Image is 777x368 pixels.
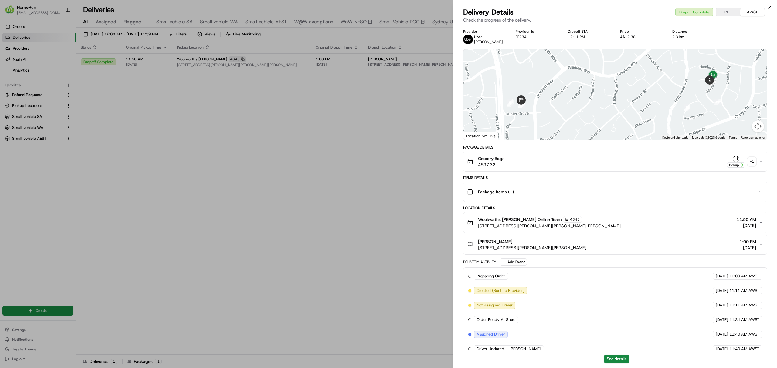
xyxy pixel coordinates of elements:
[19,94,49,99] span: [PERSON_NAME]
[729,273,759,279] span: 10:09 AM AWST
[516,29,558,34] div: Provider Id
[716,346,728,352] span: [DATE]
[684,104,690,111] div: 12
[748,157,756,166] div: + 1
[477,332,505,337] span: Assigned Driver
[13,58,24,69] img: 4281594248423_2fcf9dad9f2a874258b8_72.png
[43,150,73,155] a: Powered byPylon
[54,111,66,115] span: [DATE]
[463,235,767,254] button: [PERSON_NAME][STREET_ADDRESS][PERSON_NAME][PERSON_NAME]1:00 PM[DATE]
[716,303,728,308] span: [DATE]
[716,273,728,279] span: [DATE]
[729,136,737,139] a: Terms (opens in new tab)
[50,111,53,115] span: •
[50,94,53,99] span: •
[54,94,66,99] span: [DATE]
[477,317,515,323] span: Order Ready At Store
[727,156,745,168] button: Pickup
[4,133,49,144] a: 📗Knowledge Base
[465,132,485,140] img: Google
[672,35,715,39] div: 2.3 km
[27,64,83,69] div: We're available if you need us!
[19,111,49,115] span: [PERSON_NAME]
[477,303,513,308] span: Not Assigned Driver
[6,6,18,18] img: Nash
[727,156,756,168] button: Pickup+1
[729,303,759,308] span: 11:11 AM AWST
[729,332,759,337] span: 11:40 AM AWST
[716,317,728,323] span: [DATE]
[94,78,110,85] button: See all
[57,136,97,142] span: API Documentation
[51,136,56,141] div: 💻
[740,8,765,16] button: AWST
[727,162,745,168] div: Pickup
[737,216,756,222] span: 11:50 AM
[716,8,740,16] button: PHT
[463,7,514,17] span: Delivery Details
[463,212,767,233] button: Woolworths [PERSON_NAME] Online Team4345[STREET_ADDRESS][PERSON_NAME][PERSON_NAME][PERSON_NAME]11...
[662,135,688,140] button: Keyboard shortcuts
[729,346,759,352] span: 11:40 AM AWST
[478,245,586,251] span: [STREET_ADDRESS][PERSON_NAME][PERSON_NAME]
[714,99,721,105] div: 14
[463,182,767,202] button: Package Items (1)
[12,95,17,99] img: 1736555255976-a54dd68f-1ca7-489b-9aae-adbdc363a1c4
[737,222,756,229] span: [DATE]
[478,189,514,195] span: Package Items ( 1 )
[684,104,690,111] div: 13
[741,136,765,139] a: Report a map error
[465,132,485,140] a: Open this area in Google Maps (opens a new window)
[474,39,503,44] span: [PERSON_NAME]
[49,133,100,144] a: 💻API Documentation
[6,89,16,98] img: Masood Aslam
[463,145,767,150] div: Package Details
[463,35,473,44] img: uber-new-logo.jpeg
[463,17,767,23] p: Check the progress of the delivery.
[478,216,562,222] span: Woolworths [PERSON_NAME] Online Team
[716,332,728,337] span: [DATE]
[27,58,100,64] div: Start new chat
[463,152,767,171] button: Grocery BagsA$97.32Pickup+1
[60,151,73,155] span: Pylon
[604,355,629,363] button: See details
[12,136,46,142] span: Knowledge Base
[568,35,610,39] div: 12:11 PM
[729,317,759,323] span: 11:34 AM AWST
[477,288,524,293] span: Created (Sent To Provider)
[692,136,725,139] span: Map data ©2025 Google
[477,273,505,279] span: Preparing Order
[103,60,110,67] button: Start new chat
[477,346,504,352] span: Driver Updated
[478,223,621,229] span: [STREET_ADDRESS][PERSON_NAME][PERSON_NAME][PERSON_NAME]
[478,156,504,162] span: Grocery Bags
[6,79,41,84] div: Past conversations
[474,35,482,39] span: Uber
[740,239,756,245] span: 1:00 PM
[729,288,759,293] span: 11:11 AM AWST
[6,136,11,141] div: 📗
[463,132,498,140] div: Location Not Live
[463,175,767,180] div: Items Details
[568,29,610,34] div: Dropoff ETA
[672,29,715,34] div: Distance
[740,245,756,251] span: [DATE]
[16,39,100,46] input: Clear
[6,25,110,34] p: Welcome 👋
[463,259,496,264] div: Delivery Activity
[620,29,663,34] div: Price
[752,120,764,132] button: Map camera controls
[509,346,541,352] span: [PERSON_NAME]
[12,111,17,116] img: 1736555255976-a54dd68f-1ca7-489b-9aae-adbdc363a1c4
[516,35,527,39] button: EF234
[6,105,16,115] img: Masood Aslam
[463,206,767,210] div: Location Details
[463,29,506,34] div: Provider
[478,239,512,245] span: [PERSON_NAME]
[620,35,663,39] div: A$12.38
[478,162,504,168] span: A$97.32
[507,99,513,106] div: 8
[500,258,527,266] button: Add Event
[716,288,728,293] span: [DATE]
[570,217,580,222] span: 4345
